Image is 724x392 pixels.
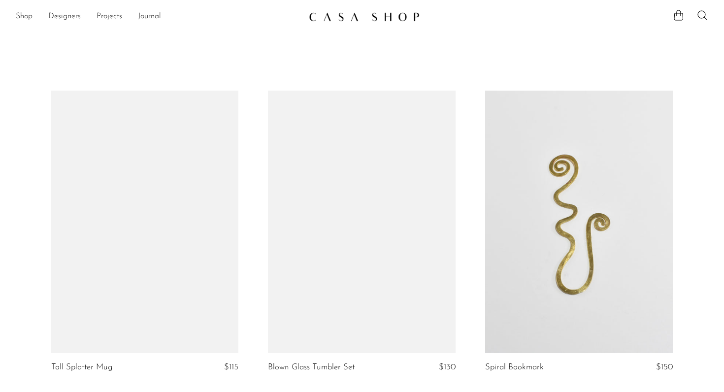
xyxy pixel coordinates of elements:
a: Projects [97,10,122,23]
a: Journal [138,10,161,23]
a: Blown Glass Tumbler Set [268,363,355,372]
ul: NEW HEADER MENU [16,8,301,25]
span: $130 [439,363,456,371]
a: Shop [16,10,33,23]
span: $150 [656,363,673,371]
a: Designers [48,10,81,23]
nav: Desktop navigation [16,8,301,25]
a: Tall Splatter Mug [51,363,112,372]
span: $115 [224,363,238,371]
a: Spiral Bookmark [485,363,544,372]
